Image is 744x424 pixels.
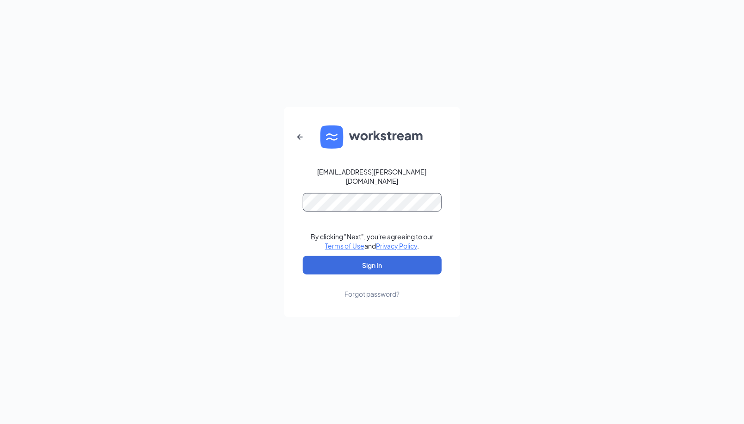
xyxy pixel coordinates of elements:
a: Forgot password? [344,274,400,299]
div: [EMAIL_ADDRESS][PERSON_NAME][DOMAIN_NAME] [303,167,442,186]
div: Forgot password? [344,289,400,299]
img: WS logo and Workstream text [320,125,424,149]
button: Sign In [303,256,442,274]
div: By clicking "Next", you're agreeing to our and . [311,232,433,250]
a: Privacy Policy [376,242,417,250]
button: ArrowLeftNew [289,126,311,148]
a: Terms of Use [325,242,364,250]
svg: ArrowLeftNew [294,131,306,143]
